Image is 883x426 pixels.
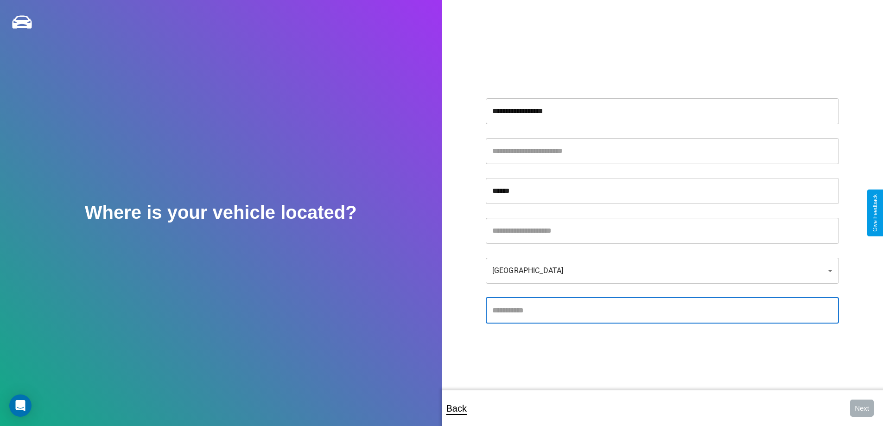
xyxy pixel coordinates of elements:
p: Back [446,400,467,417]
button: Next [850,400,874,417]
div: Open Intercom Messenger [9,394,32,417]
div: [GEOGRAPHIC_DATA] [486,258,839,284]
div: Give Feedback [872,194,878,232]
h2: Where is your vehicle located? [85,202,357,223]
